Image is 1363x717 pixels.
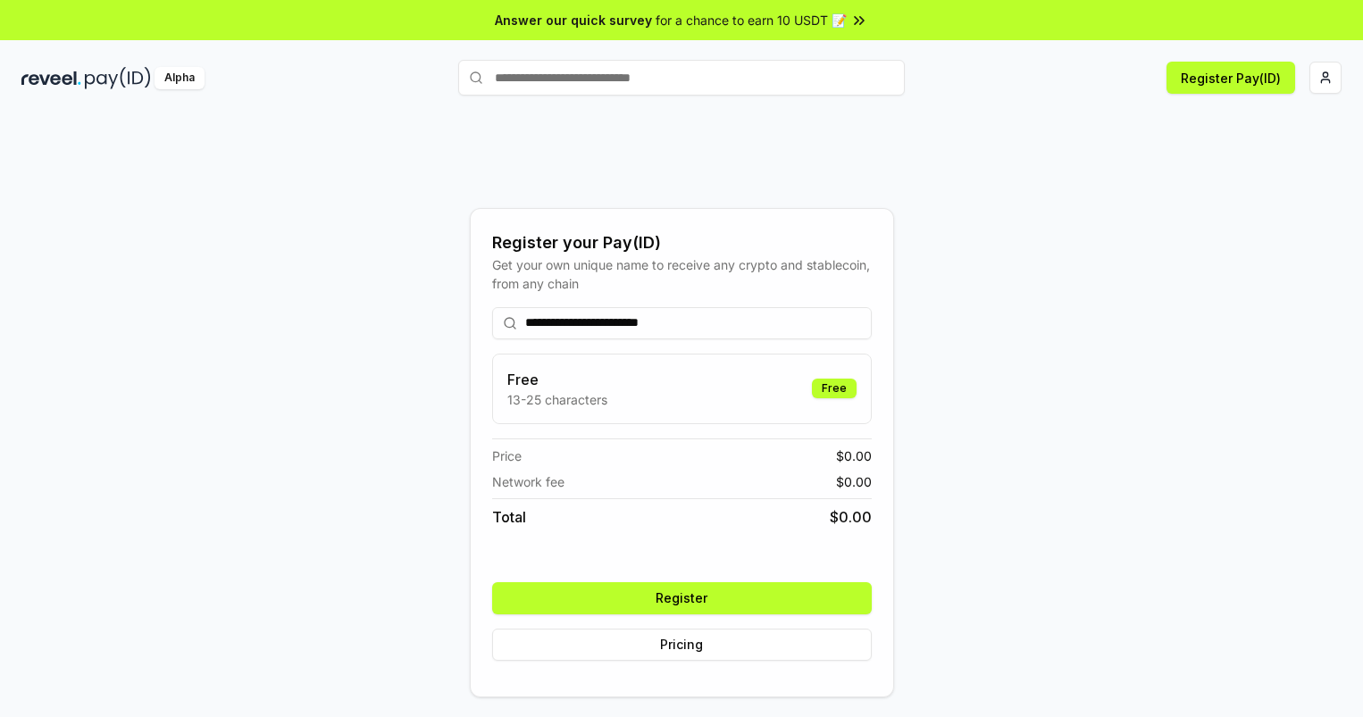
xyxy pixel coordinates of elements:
[507,369,607,390] h3: Free
[492,472,564,491] span: Network fee
[492,230,872,255] div: Register your Pay(ID)
[1166,62,1295,94] button: Register Pay(ID)
[85,67,151,89] img: pay_id
[492,255,872,293] div: Get your own unique name to receive any crypto and stablecoin, from any chain
[21,67,81,89] img: reveel_dark
[812,379,857,398] div: Free
[656,11,847,29] span: for a chance to earn 10 USDT 📝
[507,390,607,409] p: 13-25 characters
[495,11,652,29] span: Answer our quick survey
[492,629,872,661] button: Pricing
[155,67,205,89] div: Alpha
[492,582,872,614] button: Register
[492,506,526,528] span: Total
[830,506,872,528] span: $ 0.00
[836,472,872,491] span: $ 0.00
[836,446,872,465] span: $ 0.00
[492,446,522,465] span: Price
